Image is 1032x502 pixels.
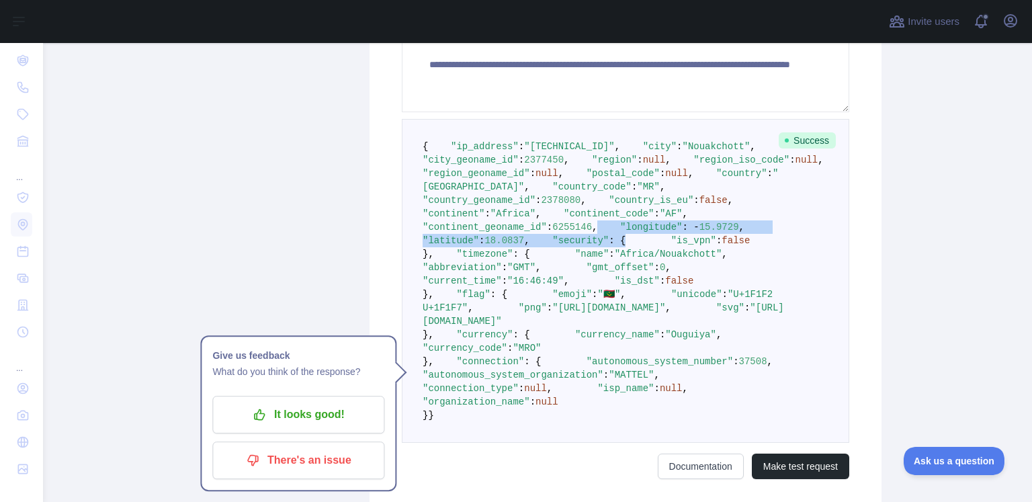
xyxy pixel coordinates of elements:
[665,168,688,179] span: null
[524,155,564,165] span: 2377450
[683,141,750,152] span: "Nouakchott"
[592,155,637,165] span: "region"
[423,343,507,353] span: "currency_code"
[552,289,592,300] span: "emoji"
[665,329,716,340] span: "Ouguiya"
[637,181,660,192] span: "MR"
[716,302,744,313] span: "svg"
[908,14,959,30] span: Invite users
[677,141,682,152] span: :
[660,168,665,179] span: :
[423,222,547,233] span: "continent_geoname_id"
[212,442,384,479] button: There's an issue
[564,155,569,165] span: ,
[658,454,744,479] a: Documentation
[423,410,428,421] span: }
[592,289,597,300] span: :
[587,262,654,273] span: "gmt_offset"
[654,208,659,219] span: :
[693,155,789,165] span: "region_iso_code"
[547,302,552,313] span: :
[587,356,733,367] span: "autonomous_system_number"
[660,208,683,219] span: "AF"
[564,208,654,219] span: "continent_code"
[507,343,513,353] span: :
[795,155,818,165] span: null
[423,329,434,340] span: },
[502,276,507,286] span: :
[637,155,642,165] span: :
[716,235,722,246] span: :
[728,195,733,206] span: ,
[615,141,620,152] span: ,
[733,356,738,367] span: :
[603,370,609,380] span: :
[654,262,660,273] span: :
[620,222,682,233] span: "longitude"
[519,383,524,394] span: :
[222,449,374,472] p: There's an issue
[535,262,541,273] span: ,
[609,195,693,206] span: "country_is_eu"
[423,383,519,394] span: "connection_type"
[535,195,541,206] span: :
[451,141,519,152] span: "ip_address"
[423,195,535,206] span: "country_geoname_id"
[643,141,677,152] span: "city"
[468,302,473,313] span: ,
[722,235,750,246] span: false
[609,235,626,246] span: : {
[519,141,524,152] span: :
[530,168,535,179] span: :
[722,289,728,300] span: :
[11,347,32,374] div: ...
[535,396,558,407] span: null
[665,302,671,313] span: ,
[423,235,479,246] span: "latitude"
[592,222,597,233] span: ,
[552,302,665,313] span: "[URL][DOMAIN_NAME]"
[423,276,502,286] span: "current_time"
[456,289,490,300] span: "flag"
[699,195,728,206] span: false
[693,195,699,206] span: :
[683,383,688,394] span: ,
[779,132,836,149] span: Success
[490,208,535,219] span: "Africa"
[490,289,507,300] span: : {
[722,249,727,259] span: ,
[456,356,524,367] span: "connection"
[479,235,484,246] span: :
[671,235,716,246] span: "is_vpn"
[423,168,778,192] span: "[GEOGRAPHIC_DATA]"
[818,155,823,165] span: ,
[423,168,530,179] span: "region_geoname_id"
[541,195,580,206] span: 2378080
[547,222,552,233] span: :
[654,383,659,394] span: :
[524,235,529,246] span: ,
[580,195,586,206] span: ,
[423,396,530,407] span: "organization_name"
[535,208,541,219] span: ,
[660,329,665,340] span: :
[423,249,434,259] span: },
[767,356,773,367] span: ,
[524,141,614,152] span: "[TECHNICAL_ID]"
[519,155,524,165] span: :
[716,329,722,340] span: ,
[423,208,484,219] span: "continent"
[598,289,621,300] span: "🇲🇷"
[547,383,552,394] span: ,
[423,289,779,313] span: "U+1F1F2 U+1F1F7"
[699,222,739,233] span: 15.9729
[212,364,384,380] p: What do you think of the response?
[587,168,660,179] span: "postal_code"
[665,276,693,286] span: false
[524,383,547,394] span: null
[609,370,654,380] span: "MATTEL"
[222,403,374,426] p: It looks good!
[615,249,722,259] span: "Africa/Nouakchott"
[609,249,614,259] span: :
[665,262,671,273] span: ,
